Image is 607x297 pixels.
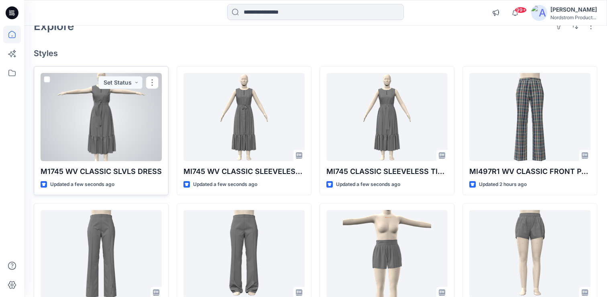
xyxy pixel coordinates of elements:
[531,5,547,21] img: avatar
[34,48,597,58] h4: Styles
[193,180,257,189] p: Updated a few seconds ago
[469,73,591,161] a: MI497R1 WV CLASSIC FRONT PANT
[183,73,305,161] a: MI745 WV CLASSIC SLEEVELESS TIER DRESS
[34,20,74,32] h2: Explore
[326,166,448,177] p: MI745 CLASSIC SLEEVELESS TIER DRESS
[550,14,597,20] div: Nordstrom Product...
[469,166,591,177] p: MI497R1 WV CLASSIC FRONT PANT
[41,166,162,177] p: M1745 WV CLASSIC SLVLS DRESS
[183,166,305,177] p: MI745 WV CLASSIC SLEEVELESS TIER DRESS
[336,180,400,189] p: Updated a few seconds ago
[41,73,162,161] a: M1745 WV CLASSIC SLVLS DRESS
[50,180,114,189] p: Updated a few seconds ago
[515,7,527,13] span: 99+
[550,5,597,14] div: [PERSON_NAME]
[326,73,448,161] a: MI745 CLASSIC SLEEVELESS TIER DRESS
[479,180,527,189] p: Updated 2 hours ago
